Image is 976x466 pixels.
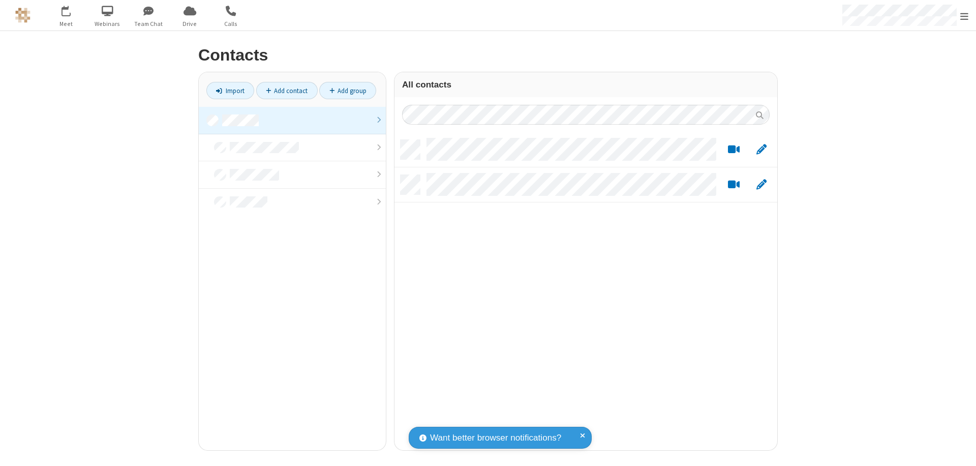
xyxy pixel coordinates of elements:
span: Meet [47,19,85,28]
span: Calls [212,19,250,28]
a: Add group [319,82,376,99]
span: Webinars [88,19,127,28]
span: Drive [171,19,209,28]
img: QA Selenium DO NOT DELETE OR CHANGE [15,8,30,23]
button: Edit [751,143,771,156]
span: Want better browser notifications? [430,431,561,445]
a: Import [206,82,254,99]
div: 1 [69,6,75,13]
button: Start a video meeting [724,143,744,156]
h3: All contacts [402,80,770,90]
div: grid [394,132,777,450]
button: Edit [751,179,771,191]
button: Start a video meeting [724,179,744,191]
span: Team Chat [130,19,168,28]
h2: Contacts [198,46,778,64]
a: Add contact [256,82,318,99]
